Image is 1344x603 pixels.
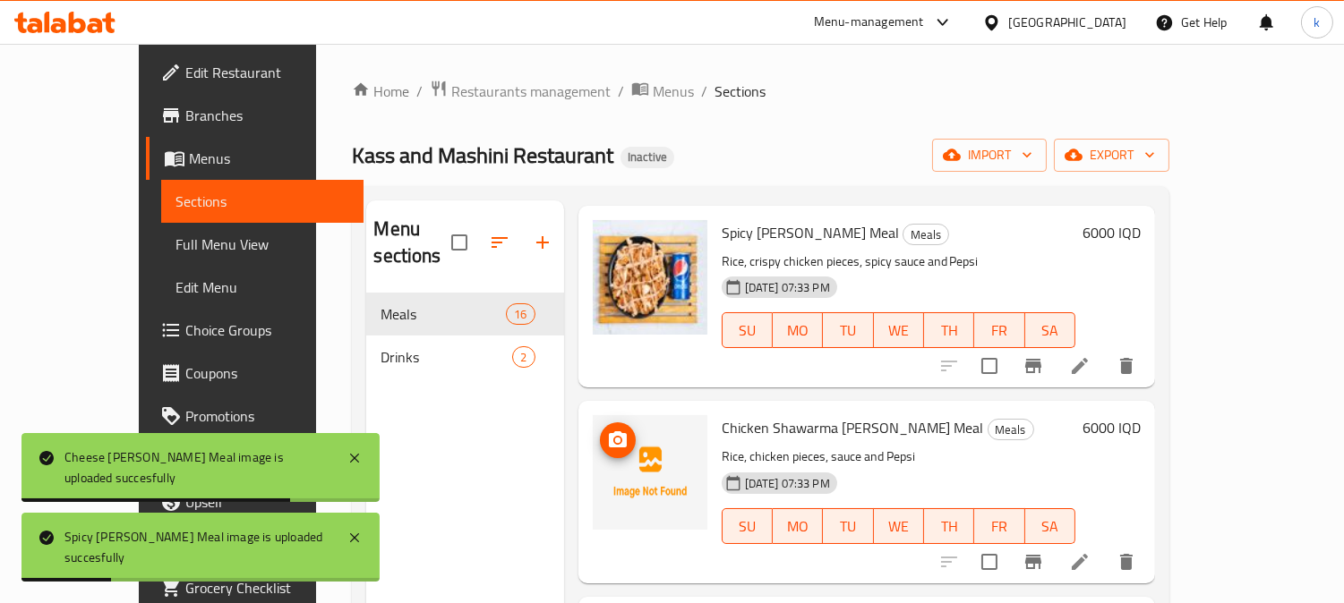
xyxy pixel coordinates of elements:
[730,318,766,344] span: SU
[924,508,974,544] button: TH
[924,312,974,348] button: TH
[932,139,1047,172] button: import
[722,219,899,246] span: Spicy [PERSON_NAME] Meal
[1314,13,1320,32] span: k
[161,180,364,223] a: Sections
[175,191,349,212] span: Sections
[1105,344,1148,387] button: delete
[441,224,478,261] span: Select all sections
[146,94,364,137] a: Branches
[600,422,636,458] button: upload picture
[989,420,1033,440] span: Meals
[185,362,349,384] span: Coupons
[874,312,924,348] button: WE
[981,514,1017,539] span: FR
[352,135,613,175] span: Kass and Mashini Restaurant
[1025,508,1075,544] button: SA
[773,312,823,348] button: MO
[823,312,873,348] button: TU
[1069,355,1091,377] a: Edit menu item
[931,318,967,344] span: TH
[974,312,1024,348] button: FR
[478,221,521,264] span: Sort sections
[146,51,364,94] a: Edit Restaurant
[146,352,364,395] a: Coupons
[631,80,694,103] a: Menus
[512,346,535,368] div: items
[722,446,1076,468] p: Rice, chicken pieces, sauce and Pepsi
[451,81,611,102] span: Restaurants management
[189,148,349,169] span: Menus
[830,318,866,344] span: TU
[507,306,534,323] span: 16
[621,147,674,168] div: Inactive
[874,508,924,544] button: WE
[722,414,984,441] span: Chicken Shawarma [PERSON_NAME] Meal
[185,319,349,341] span: Choice Groups
[653,81,694,102] span: Menus
[1012,344,1055,387] button: Branch-specific-item
[1083,220,1141,245] h6: 6000 IQD
[830,514,866,539] span: TU
[981,318,1017,344] span: FR
[175,234,349,255] span: Full Menu View
[506,303,535,325] div: items
[352,81,409,102] a: Home
[352,80,1169,103] nav: breadcrumb
[161,266,364,309] a: Edit Menu
[780,318,816,344] span: MO
[903,225,948,245] span: Meals
[701,81,707,102] li: /
[715,81,766,102] span: Sections
[971,543,1008,581] span: Select to update
[1008,13,1126,32] div: [GEOGRAPHIC_DATA]
[722,312,773,348] button: SU
[381,346,512,368] span: Drinks
[593,220,707,335] img: Spicy Rizo Meal
[931,514,967,539] span: TH
[366,293,563,335] div: Meals16
[1105,540,1148,583] button: delete
[618,81,624,102] li: /
[146,137,364,180] a: Menus
[988,419,1034,440] div: Meals
[621,149,674,165] span: Inactive
[722,251,1076,273] p: Rice, crispy chicken pieces, spicy sauce and Pepsi
[881,514,917,539] span: WE
[381,303,506,325] span: Meals
[1032,318,1068,344] span: SA
[730,514,766,539] span: SU
[738,475,837,492] span: [DATE] 07:33 PM
[1069,551,1091,573] a: Edit menu item
[722,508,773,544] button: SU
[1025,312,1075,348] button: SA
[185,405,349,427] span: Promotions
[814,12,924,33] div: Menu-management
[185,62,349,83] span: Edit Restaurant
[146,395,364,437] a: Promotions
[971,347,1008,385] span: Select to update
[64,447,330,488] div: Cheese [PERSON_NAME] Meal image is uploaded succesfully
[974,508,1024,544] button: FR
[1068,144,1155,166] span: export
[1032,514,1068,539] span: SA
[1083,415,1141,440] h6: 6000 IQD
[416,81,423,102] li: /
[513,349,534,366] span: 2
[593,415,707,530] img: Chicken Shawarma Rizo Meal
[185,577,349,599] span: Grocery Checklist
[521,221,564,264] button: Add section
[146,309,364,352] a: Choice Groups
[773,508,823,544] button: MO
[1054,139,1169,172] button: export
[366,285,563,386] nav: Menu sections
[881,318,917,344] span: WE
[780,514,816,539] span: MO
[64,527,330,567] div: Spicy [PERSON_NAME] Meal image is uploaded succesfully
[823,508,873,544] button: TU
[946,144,1032,166] span: import
[161,223,364,266] a: Full Menu View
[430,80,611,103] a: Restaurants management
[175,276,349,298] span: Edit Menu
[738,279,837,296] span: [DATE] 07:33 PM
